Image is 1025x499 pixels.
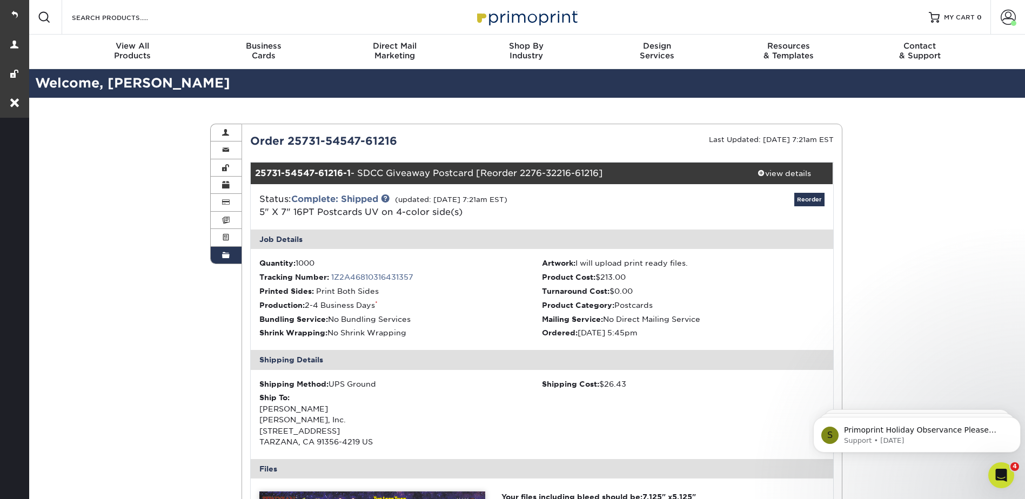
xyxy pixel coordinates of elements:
a: Direct MailMarketing [329,35,460,69]
li: [DATE] 5:45pm [542,327,825,338]
strong: Product Category: [542,301,614,309]
div: Marketing [329,41,460,60]
li: No Shrink Wrapping [259,327,542,338]
div: Job Details [251,230,833,249]
a: view details [736,163,833,184]
span: 4 [1010,462,1019,471]
li: 2-4 Business Days [259,300,542,311]
h2: Welcome, [PERSON_NAME] [27,73,1025,93]
small: (updated: [DATE] 7:21am EST) [395,195,507,204]
strong: Ordered: [542,328,578,337]
input: SEARCH PRODUCTS..... [71,11,176,24]
a: DesignServices [592,35,723,69]
strong: Shrink Wrapping: [259,328,327,337]
li: 1000 [259,258,542,268]
span: 0 [977,14,982,21]
li: No Bundling Services [259,314,542,325]
a: View AllProducts [67,35,198,69]
div: [PERSON_NAME] [PERSON_NAME], Inc. [STREET_ADDRESS] TARZANA, CA 91356-4219 US [259,392,542,447]
a: Contact& Support [854,35,986,69]
div: Products [67,41,198,60]
span: Resources [723,41,854,51]
iframe: Google Customer Reviews [3,466,92,495]
li: $213.00 [542,272,825,282]
strong: Bundling Service: [259,315,328,323]
div: view details [736,168,833,179]
li: No Direct Mailing Service [542,314,825,325]
div: Files [251,459,833,478]
strong: Production: [259,301,305,309]
a: BusinessCards [198,35,329,69]
small: Last Updated: [DATE] 7:21am EST [709,136,834,144]
a: Complete: Shipped [291,194,378,204]
strong: Shipping Cost: [542,380,599,388]
iframe: Intercom notifications message [809,394,1025,470]
a: 1Z2A46810316431357 [331,273,413,281]
div: & Templates [723,41,854,60]
li: $0.00 [542,286,825,296]
li: Postcards [542,300,825,311]
span: Shop By [460,41,592,51]
div: Cards [198,41,329,60]
div: Industry [460,41,592,60]
span: Print Both Sides [316,287,379,295]
div: & Support [854,41,986,60]
span: Design [592,41,723,51]
li: I will upload print ready files. [542,258,825,268]
div: UPS Ground [259,379,542,389]
div: - SDCC Giveaway Postcard [Reorder 2276-32216-61216] [251,163,736,184]
div: Services [592,41,723,60]
strong: Mailing Service: [542,315,603,323]
span: MY CART [944,13,975,22]
span: View All [67,41,198,51]
img: Primoprint [472,5,580,29]
a: Reorder [794,193,825,206]
iframe: Intercom live chat [988,462,1014,488]
div: $26.43 [542,379,825,389]
strong: Printed Sides: [259,287,314,295]
span: Contact [854,41,986,51]
a: Resources& Templates [723,35,854,69]
span: Business [198,41,329,51]
strong: Artwork: [542,259,575,267]
strong: Tracking Number: [259,273,329,281]
strong: Turnaround Cost: [542,287,609,295]
div: Order 25731-54547-61216 [242,133,542,149]
strong: Shipping Method: [259,380,329,388]
a: Shop ByIndustry [460,35,592,69]
div: Status: [251,193,639,219]
span: Direct Mail [329,41,460,51]
strong: 25731-54547-61216-1 [255,168,351,178]
strong: Ship To: [259,393,290,402]
strong: Product Cost: [542,273,595,281]
span: 5" X 7" 16PT Postcards UV on 4-color side(s) [259,207,463,217]
strong: Quantity: [259,259,296,267]
div: Shipping Details [251,350,833,369]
